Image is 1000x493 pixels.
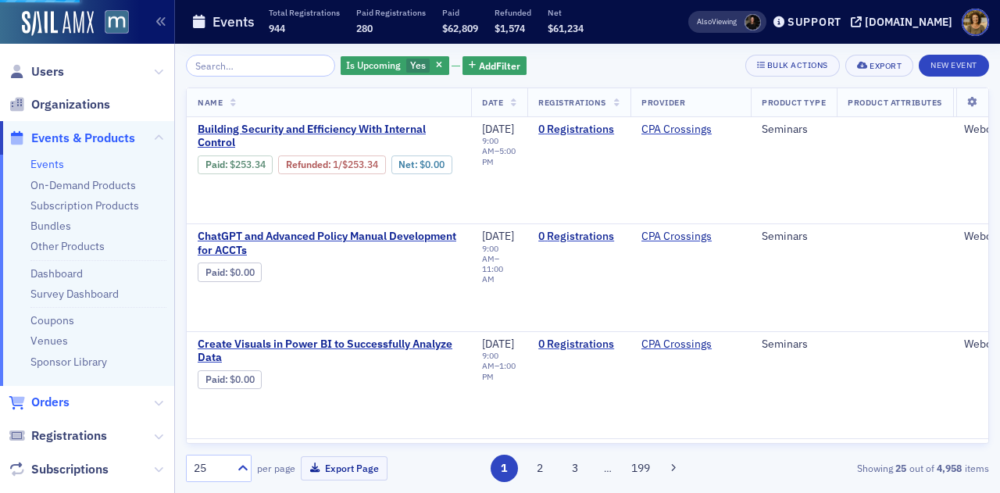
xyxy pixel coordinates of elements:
[641,338,712,352] a: CPA Crossings
[286,159,333,170] span: :
[198,155,273,174] div: Paid: 1 - $25334
[198,263,262,281] div: Paid: 0 - $0
[538,97,606,108] span: Registrations
[482,244,516,285] div: –
[30,219,71,233] a: Bundles
[205,266,230,278] span: :
[548,22,584,34] span: $61,234
[627,455,655,482] button: 199
[462,56,527,76] button: AddFilter
[9,96,110,113] a: Organizations
[31,394,70,411] span: Orders
[495,7,531,18] p: Refunded
[198,123,460,150] span: Building Security and Efficiency With Internal Control
[346,59,401,71] span: Is Upcoming
[482,136,516,166] div: –
[257,461,295,475] label: per page
[286,159,328,170] a: Refunded
[30,198,139,213] a: Subscription Products
[391,155,452,174] div: Net: $0
[762,230,826,244] div: Seminars
[482,263,503,284] time: 11:00 AM
[398,159,420,170] span: Net :
[482,243,498,264] time: 9:00 AM
[482,350,498,371] time: 9:00 AM
[341,56,449,76] div: Yes
[198,370,262,389] div: Paid: 0 - $0
[732,461,989,475] div: Showing out of items
[641,338,740,352] span: CPA Crossings
[198,230,460,257] a: ChatGPT and Advanced Policy Manual Development for ACCTs
[410,59,426,71] span: Yes
[9,130,135,147] a: Events & Products
[893,461,909,475] strong: 25
[205,266,225,278] a: Paid
[848,97,941,108] span: Product Attributes
[30,287,119,301] a: Survey Dashboard
[870,62,902,70] div: Export
[105,10,129,34] img: SailAMX
[762,338,826,352] div: Seminars
[538,338,620,352] a: 0 Registrations
[198,338,460,365] a: Create Visuals in Power BI to Successfully Analyze Data
[31,427,107,445] span: Registrations
[934,461,965,475] strong: 4,958
[30,355,107,369] a: Sponsor Library
[194,460,228,477] div: 25
[865,15,952,29] div: [DOMAIN_NAME]
[30,266,83,280] a: Dashboard
[31,63,64,80] span: Users
[538,123,620,137] a: 0 Registrations
[919,55,989,77] button: New Event
[205,159,225,170] a: Paid
[482,351,516,381] div: –
[198,97,223,108] span: Name
[30,178,136,192] a: On-Demand Products
[31,461,109,478] span: Subscriptions
[851,16,958,27] button: [DOMAIN_NAME]
[482,337,514,351] span: [DATE]
[495,22,525,34] span: $1,574
[205,373,225,385] a: Paid
[9,427,107,445] a: Registrations
[482,229,514,243] span: [DATE]
[9,461,109,478] a: Subscriptions
[269,7,340,18] p: Total Registrations
[442,7,478,18] p: Paid
[762,123,826,137] div: Seminars
[9,394,70,411] a: Orders
[205,159,230,170] span: :
[230,266,255,278] span: $0.00
[526,455,553,482] button: 2
[30,334,68,348] a: Venues
[762,97,826,108] span: Product Type
[30,313,74,327] a: Coupons
[482,97,503,108] span: Date
[479,59,520,73] span: Add Filter
[548,7,584,18] p: Net
[31,130,135,147] span: Events & Products
[562,455,589,482] button: 3
[356,7,426,18] p: Paid Registrations
[31,96,110,113] span: Organizations
[205,373,230,385] span: :
[641,97,685,108] span: Provider
[30,157,64,171] a: Events
[230,159,266,170] span: $253.34
[597,461,619,475] span: …
[269,22,285,34] span: 944
[278,155,385,174] div: Refunded: 1 - $25334
[845,55,913,77] button: Export
[767,61,828,70] div: Bulk Actions
[962,9,989,36] span: Profile
[186,55,335,77] input: Search…
[9,63,64,80] a: Users
[482,145,516,166] time: 5:00 PM
[538,230,620,244] a: 0 Registrations
[482,122,514,136] span: [DATE]
[697,16,712,27] div: Also
[641,123,740,137] span: CPA Crossings
[641,230,740,244] span: CPA Crossings
[697,16,737,27] span: Viewing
